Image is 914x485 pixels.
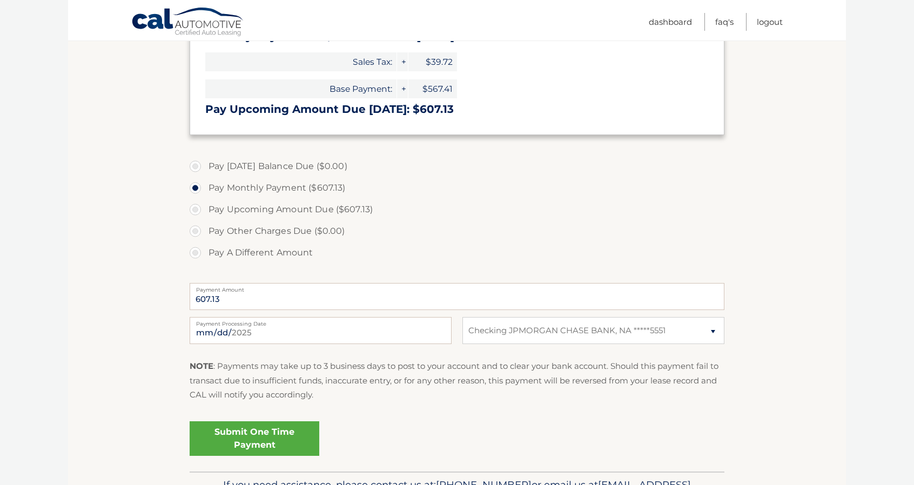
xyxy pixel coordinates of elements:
label: Pay Monthly Payment ($607.13) [190,177,724,199]
strong: NOTE [190,361,213,371]
span: $39.72 [408,52,457,71]
p: : Payments may take up to 3 business days to post to your account and to clear your bank account.... [190,359,724,402]
span: Sales Tax: [205,52,396,71]
a: Submit One Time Payment [190,421,319,456]
h3: Pay Upcoming Amount Due [DATE]: $607.13 [205,103,709,116]
label: Pay Other Charges Due ($0.00) [190,220,724,242]
a: Dashboard [649,13,692,31]
span: Base Payment: [205,79,396,98]
a: Logout [757,13,783,31]
span: + [397,79,408,98]
input: Payment Date [190,317,452,344]
a: Cal Automotive [131,7,245,38]
label: Payment Amount [190,283,724,292]
label: Payment Processing Date [190,317,452,326]
label: Pay Upcoming Amount Due ($607.13) [190,199,724,220]
label: Pay [DATE] Balance Due ($0.00) [190,156,724,177]
span: + [397,52,408,71]
input: Payment Amount [190,283,724,310]
label: Pay A Different Amount [190,242,724,264]
a: FAQ's [715,13,734,31]
span: $567.41 [408,79,457,98]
